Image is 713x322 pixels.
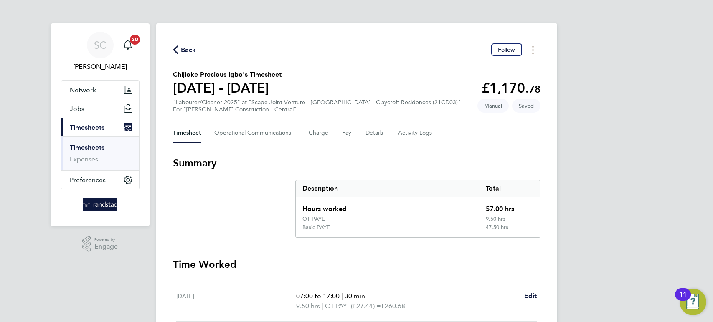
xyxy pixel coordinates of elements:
[322,302,323,310] span: |
[82,236,118,252] a: Powered byEngage
[70,155,98,163] a: Expenses
[173,70,282,80] h2: Chijioke Precious Igbo's Timesheet
[296,292,340,300] span: 07:00 to 17:00
[529,83,540,95] span: 78
[94,40,107,50] span: SC
[398,123,433,143] button: Activity Logs
[51,23,150,226] nav: Main navigation
[61,99,139,118] button: Jobs
[61,171,139,189] button: Preferences
[70,123,104,131] span: Timesheets
[479,224,540,237] div: 47.50 hrs
[479,180,540,197] div: Total
[309,123,329,143] button: Charge
[479,216,540,224] div: 9.50 hrs
[498,46,515,53] span: Follow
[345,292,365,300] span: 30 min
[173,156,540,170] h3: Summary
[173,80,282,96] h1: [DATE] - [DATE]
[119,32,136,58] a: 20
[296,197,479,216] div: Hours worked
[61,198,140,211] a: Go to home page
[491,43,522,56] button: Follow
[173,45,196,55] button: Back
[296,302,320,310] span: 9.50 hrs
[61,62,140,72] span: Sallie Cutts
[365,123,385,143] button: Details
[173,106,461,113] div: For "[PERSON_NAME] Construction - Central"
[482,80,540,96] app-decimal: £1,170.
[679,294,687,305] div: 11
[479,197,540,216] div: 57.00 hrs
[351,302,381,310] span: (£27.44) =
[680,289,706,315] button: Open Resource Center, 11 new notifications
[83,198,117,211] img: randstad-logo-retina.png
[70,105,84,113] span: Jobs
[61,136,139,170] div: Timesheets
[512,99,540,113] span: This timesheet is Saved.
[70,176,106,184] span: Preferences
[325,301,351,311] span: OT PAYE
[181,45,196,55] span: Back
[61,32,140,72] a: SC[PERSON_NAME]
[524,292,537,300] span: Edit
[61,80,139,99] button: Network
[70,86,96,94] span: Network
[477,99,509,113] span: This timesheet was manually created.
[173,99,461,113] div: "Labourer/Cleaner 2025" at "Scape Joint Venture - [GEOGRAPHIC_DATA] - Claycroft Residences (21CD03)"
[525,43,540,56] button: Timesheets Menu
[61,118,139,136] button: Timesheets
[524,291,537,301] a: Edit
[70,143,104,151] a: Timesheets
[302,216,325,222] div: OT PAYE
[342,123,352,143] button: Pay
[381,302,405,310] span: £260.68
[296,180,479,197] div: Description
[130,35,140,45] span: 20
[94,236,118,243] span: Powered by
[173,123,201,143] button: Timesheet
[302,224,330,231] div: Basic PAYE
[295,180,540,238] div: Summary
[176,291,297,311] div: [DATE]
[341,292,343,300] span: |
[94,243,118,250] span: Engage
[214,123,295,143] button: Operational Communications
[173,258,540,271] h3: Time Worked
